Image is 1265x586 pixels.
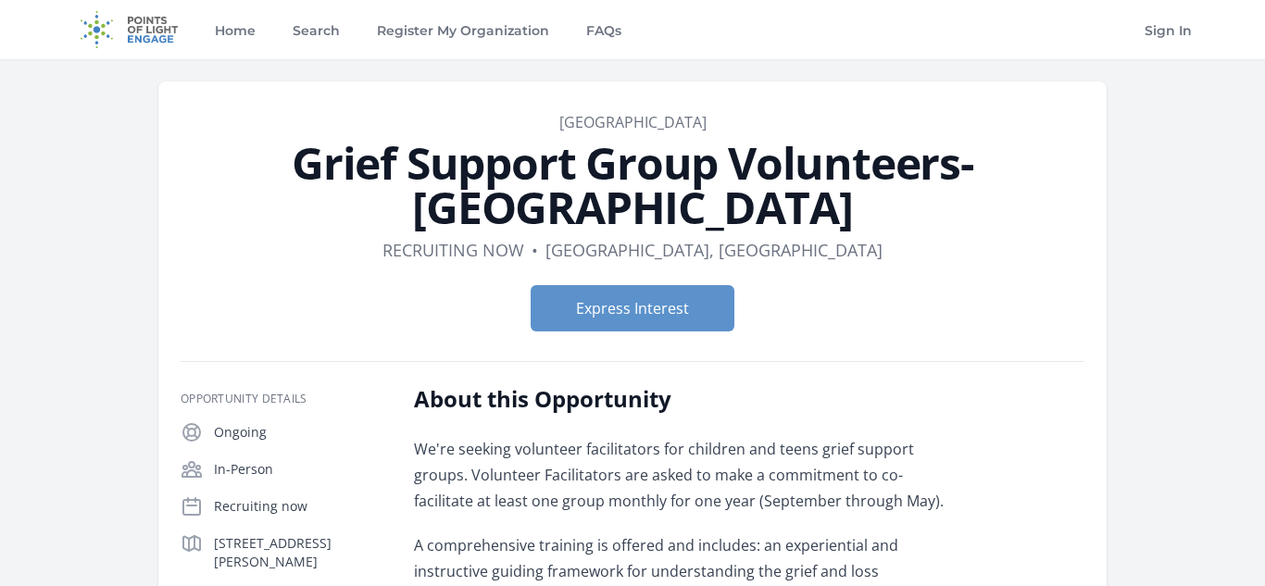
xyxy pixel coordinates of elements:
[545,237,883,263] dd: [GEOGRAPHIC_DATA], [GEOGRAPHIC_DATA]
[559,112,707,132] a: [GEOGRAPHIC_DATA]
[414,436,956,514] p: We're seeking volunteer facilitators for children and teens grief support groups. Volunteer Facil...
[214,534,384,571] p: [STREET_ADDRESS][PERSON_NAME]
[414,384,956,414] h2: About this Opportunity
[532,237,538,263] div: •
[181,392,384,406] h3: Opportunity Details
[181,141,1084,230] h1: Grief Support Group Volunteers-[GEOGRAPHIC_DATA]
[214,423,384,442] p: Ongoing
[382,237,524,263] dd: Recruiting now
[531,285,734,331] button: Express Interest
[214,460,384,479] p: In-Person
[214,497,384,516] p: Recruiting now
